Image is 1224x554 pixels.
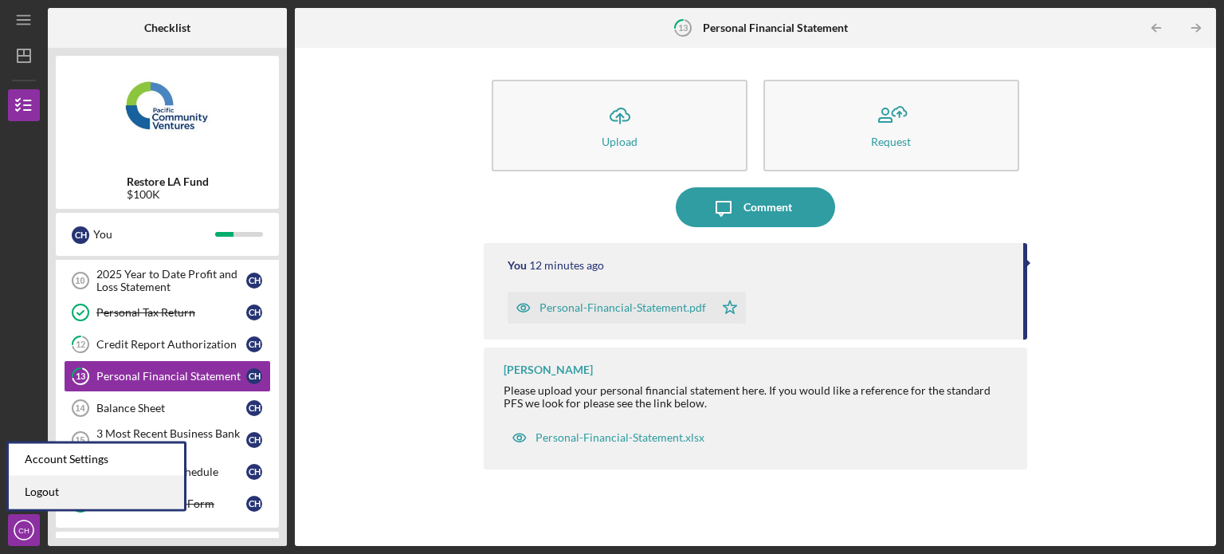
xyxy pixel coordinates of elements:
[246,464,262,480] div: C H
[763,80,1019,171] button: Request
[246,496,262,512] div: C H
[504,363,593,376] div: [PERSON_NAME]
[64,424,271,456] a: 153 Most Recent Business Bank StatementsCH
[64,392,271,424] a: 14Balance SheetCH
[871,136,911,147] div: Request
[96,370,246,383] div: Personal Financial Statement
[18,526,29,535] text: CH
[602,136,637,147] div: Upload
[9,476,184,509] a: Logout
[64,488,271,520] a: Business Advising FormCH
[64,297,271,328] a: Personal Tax ReturnCH
[504,384,1011,410] div: Please upload your personal financial statement here. If you would like a reference for the stand...
[539,301,706,314] div: Personal-Financial-Statement.pdf
[56,64,279,159] img: Product logo
[508,259,527,272] div: You
[96,268,246,293] div: 2025 Year to Date Profit and Loss Statement
[504,422,712,454] button: Personal-Financial-Statement.xlsx
[75,276,84,285] tspan: 10
[246,400,262,416] div: C H
[64,265,271,297] a: 102025 Year to Date Profit and Loss StatementCH
[8,514,40,546] button: CH
[127,188,209,201] div: $100K
[64,360,271,392] a: 13Personal Financial StatementCH
[246,432,262,448] div: C H
[246,305,262,320] div: C H
[75,435,84,445] tspan: 15
[9,443,184,476] div: Account Settings
[96,338,246,351] div: Credit Report Authorization
[677,22,687,33] tspan: 13
[96,427,246,453] div: 3 Most Recent Business Bank Statements
[127,175,209,188] b: Restore LA Fund
[676,187,835,227] button: Comment
[703,22,848,34] b: Personal Financial Statement
[96,402,246,415] div: Balance Sheet
[76,340,85,350] tspan: 12
[96,306,246,319] div: Personal Tax Return
[246,273,262,289] div: C H
[246,368,262,384] div: C H
[144,22,190,34] b: Checklist
[492,80,747,171] button: Upload
[75,403,85,413] tspan: 14
[93,221,215,248] div: You
[743,187,792,227] div: Comment
[508,292,746,324] button: Personal-Financial-Statement.pdf
[535,431,704,444] div: Personal-Financial-Statement.xlsx
[529,259,604,272] time: 2025-09-16 21:02
[72,226,89,244] div: C H
[76,371,85,382] tspan: 13
[246,336,262,352] div: C H
[64,328,271,360] a: 12Credit Report AuthorizationCH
